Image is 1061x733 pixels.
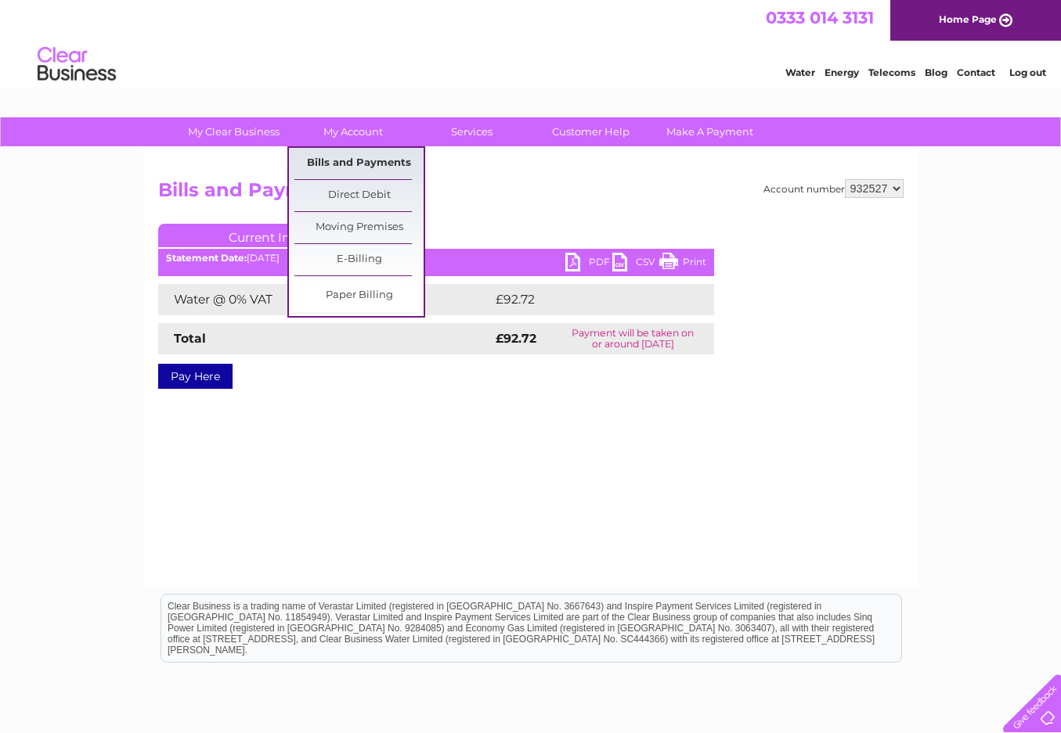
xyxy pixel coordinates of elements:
[294,212,424,243] a: Moving Premises
[158,179,904,209] h2: Bills and Payments
[37,41,117,88] img: logo.png
[407,117,536,146] a: Services
[766,8,874,27] a: 0333 014 3131
[161,9,901,76] div: Clear Business is a trading name of Verastar Limited (registered in [GEOGRAPHIC_DATA] No. 3667643...
[294,244,424,275] a: E-Billing
[158,284,492,315] td: Water @ 0% VAT
[645,117,774,146] a: Make A Payment
[169,117,298,146] a: My Clear Business
[825,66,859,78] a: Energy
[868,66,915,78] a: Telecoms
[957,66,995,78] a: Contact
[158,364,233,389] a: Pay Here
[496,331,536,346] strong: £92.72
[158,224,393,247] a: Current Invoice
[166,252,247,264] b: Statement Date:
[492,284,682,315] td: £92.72
[659,253,706,275] a: Print
[925,66,947,78] a: Blog
[612,253,659,275] a: CSV
[1009,66,1046,78] a: Log out
[785,66,815,78] a: Water
[158,253,714,264] div: [DATE]
[526,117,655,146] a: Customer Help
[174,331,206,346] strong: Total
[294,180,424,211] a: Direct Debit
[294,280,424,311] a: Paper Billing
[565,253,612,275] a: PDF
[294,148,424,179] a: Bills and Payments
[288,117,417,146] a: My Account
[763,179,904,198] div: Account number
[552,323,714,354] td: Payment will be taken on or around [DATE]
